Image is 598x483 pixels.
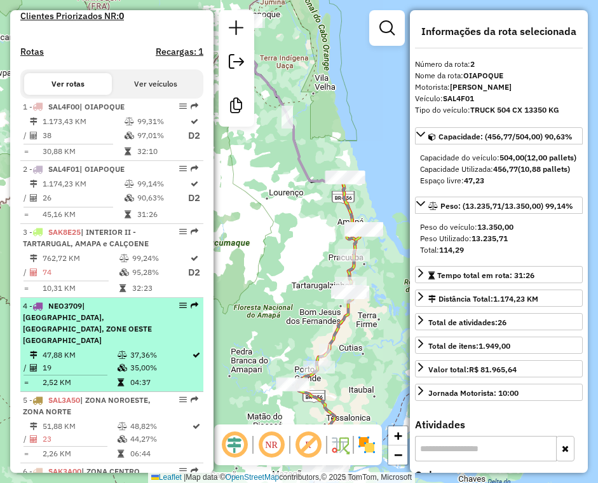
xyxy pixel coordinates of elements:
i: % de utilização do peso [125,180,134,188]
i: % de utilização do peso [119,255,129,262]
a: Total de itens:1.949,00 [415,337,583,354]
a: Tempo total em rota: 31:26 [415,266,583,283]
td: 47,88 KM [42,349,117,361]
strong: OIAPOQUE [463,71,503,80]
div: Atividade não roteirizada - PRI LANCHES [276,377,308,390]
td: 762,72 KM [42,252,119,265]
em: Opções [179,228,187,235]
i: Rota otimizada [191,118,198,125]
a: Criar modelo [224,93,249,122]
p: D2 [188,191,200,206]
td: 37,36% [130,349,191,361]
strong: 0 [119,10,124,22]
i: % de utilização da cubagem [119,269,129,276]
td: 10,31 KM [42,282,119,295]
h4: Atividades [415,419,583,431]
td: 44,27% [130,433,191,445]
span: SAL3A50 [48,395,80,405]
i: Tempo total em rota [118,450,124,458]
strong: 504,00 [499,153,524,162]
span: Capacidade: (456,77/504,00) 90,63% [438,132,573,141]
span: Total de atividades: [428,318,506,327]
div: Capacidade Utilizada: [420,164,578,175]
button: Ver rotas [24,73,112,95]
td: 45,16 KM [42,208,124,221]
i: Total de Atividades [30,269,37,276]
span: | OIAPOQUE [79,164,125,174]
td: / [23,265,29,281]
div: Número da rota: [415,59,583,70]
strong: 26 [498,318,506,327]
em: Rota exportada [191,302,198,309]
span: SAL4F00 [48,102,79,111]
em: Opções [179,396,187,403]
strong: 2 [470,59,475,69]
span: 1.174,23 KM [493,294,538,304]
td: 2,52 KM [42,376,117,389]
i: Tempo total em rota [119,284,126,292]
span: − [394,447,402,463]
div: Espaço livre: [420,175,578,186]
td: 1.173,43 KM [42,115,124,128]
i: Distância Total [30,180,37,188]
p: D2 [188,129,200,143]
div: Map data © contributors,© 2025 TomTom, Microsoft [148,472,415,483]
td: 51,88 KM [42,420,117,433]
i: Rota otimizada [191,255,198,262]
em: Rota exportada [191,228,198,235]
span: SAK8E25 [48,227,81,237]
i: Rota otimizada [191,180,198,188]
i: Tempo total em rota [125,148,131,155]
td: 99,14% [137,178,187,190]
i: Total de Atividades [30,364,37,372]
span: Exibir rótulo [293,430,323,460]
i: % de utilização da cubagem [125,132,134,139]
em: Opções [179,165,187,172]
div: Tipo do veículo: [415,104,583,116]
span: SAK3A00 [48,466,81,476]
td: 97,01% [137,128,187,144]
i: Rota otimizada [193,351,200,359]
div: Capacidade do veículo: [420,152,578,164]
div: Atividade não roteirizada - 13 BEBIDAS [276,378,308,391]
a: Exportar sessão [224,49,249,78]
td: 99,31% [137,115,187,128]
i: Distância Total [30,423,37,430]
td: = [23,145,29,158]
button: Ver veículos [112,73,200,95]
td: 30,88 KM [42,145,124,158]
div: Peso Utilizado: [420,233,578,244]
div: Total: [420,244,578,256]
span: 2 - [23,164,125,174]
span: Peso: (13.235,71/13.350,00) 99,14% [440,201,573,211]
a: Valor total:R$ 81.965,64 [415,360,583,377]
td: 32:23 [132,282,187,295]
span: Peso do veículo: [420,222,513,232]
i: % de utilização da cubagem [118,435,127,443]
td: / [23,361,29,374]
span: | [184,473,186,482]
strong: 1.949,00 [479,341,510,351]
a: Jornada Motorista: 10:00 [415,384,583,401]
i: % de utilização da cubagem [118,364,127,372]
a: Exibir filtros [374,15,400,41]
div: Valor total: [428,364,517,375]
strong: 456,77 [493,164,518,174]
p: D2 [188,265,200,280]
td: 32:10 [137,145,187,158]
strong: 114,29 [439,245,464,255]
span: 4 - [23,301,152,345]
strong: TRUCK 504 CX 13350 KG [470,105,559,115]
a: Zoom out [388,445,407,465]
a: Zoom in [388,426,407,445]
label: Ordenar por: [415,467,583,482]
strong: 13.235,71 [472,234,508,243]
div: Motorista: [415,81,583,93]
strong: 13.350,00 [477,222,513,232]
div: Capacidade: (456,77/504,00) 90,63% [415,147,583,192]
strong: SAL4F01 [443,94,474,103]
span: + [394,428,402,444]
a: Leaflet [151,473,182,482]
span: 3 - [23,227,149,248]
div: Nome da rota: [415,70,583,81]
